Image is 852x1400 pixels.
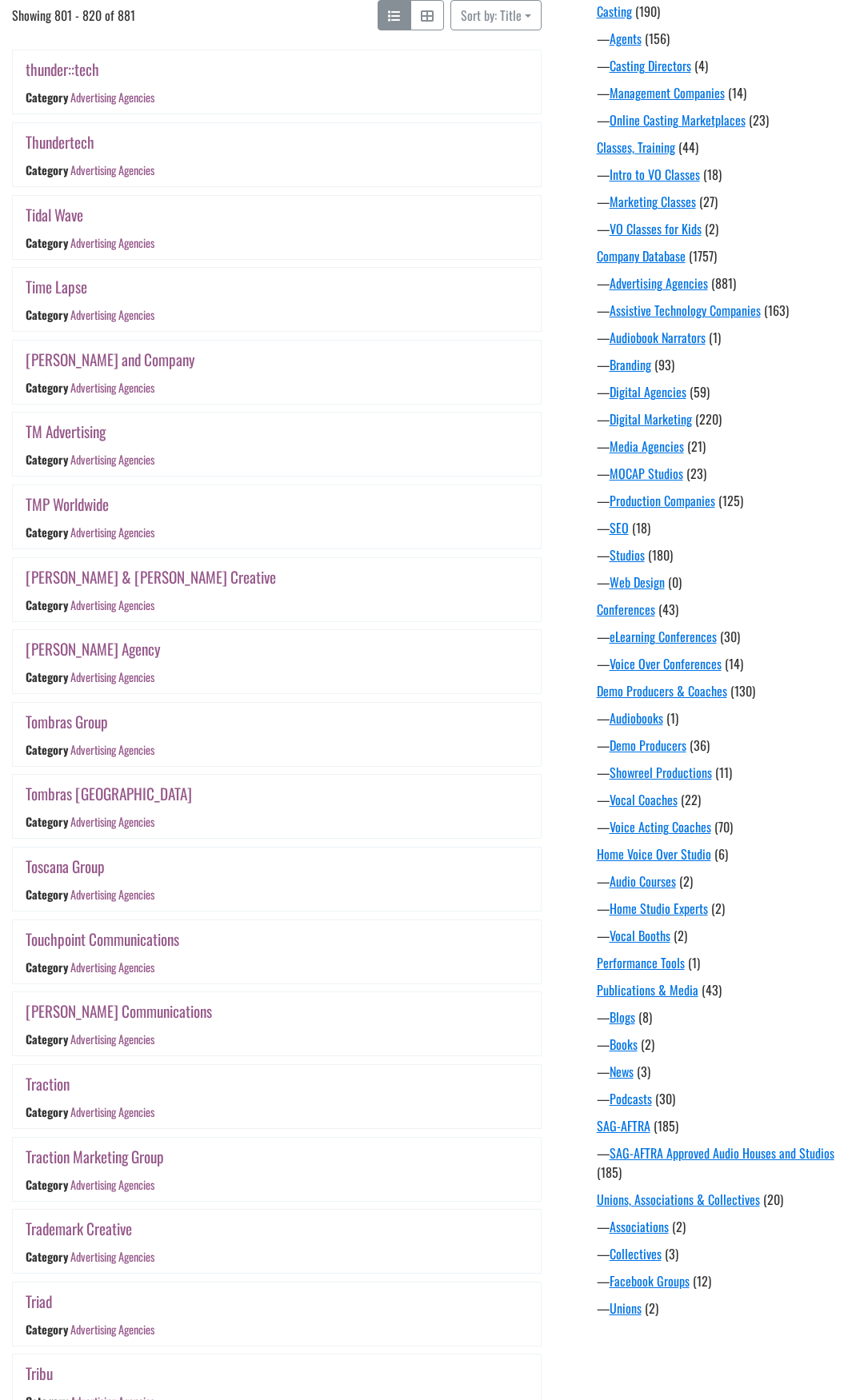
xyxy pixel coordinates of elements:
a: Unions [610,1298,642,1318]
a: Facebook Groups [610,1271,690,1290]
a: Advertising Agencies [70,162,154,178]
a: Podcasts [610,1089,652,1108]
a: Advertising Agencies [70,741,154,758]
a: Tribu [26,1362,53,1385]
a: Showreel Productions [610,763,712,782]
span: (2) [674,926,687,945]
a: Classes, Training [597,138,675,157]
a: Triad [26,1290,52,1313]
span: (8) [638,1007,652,1027]
div: Category [26,1321,68,1338]
a: Advertising Agencies [70,452,154,469]
a: thunder::tech [26,58,99,81]
span: (12) [693,1271,711,1290]
span: (14) [725,654,743,673]
a: Traction [26,1072,70,1095]
span: (11) [715,763,732,782]
a: Branding [610,355,651,374]
a: Agents [610,29,642,48]
a: News [610,1062,634,1081]
div: Category [26,306,68,323]
a: Media Agencies [610,437,684,456]
span: (20) [763,1190,783,1209]
span: (125) [718,491,743,510]
a: Casting Directors [610,56,691,75]
a: Advertising Agencies [610,273,708,293]
a: Advertising Agencies [70,1031,154,1048]
span: (190) [635,2,660,21]
span: (23) [749,110,769,130]
a: Advertising Agencies [70,524,154,540]
a: Tidal Wave [26,203,83,226]
a: Advertising Agencies [70,596,154,613]
span: (881) [711,273,736,293]
span: (3) [637,1062,650,1081]
a: Time Lapse [26,275,87,298]
span: (14) [728,83,746,102]
a: Voice Acting Coaches [610,817,711,836]
a: Audiobooks [610,708,663,728]
span: (30) [655,1089,675,1108]
span: (2) [645,1298,658,1318]
a: Thundertech [26,130,94,154]
a: Audiobook Narrators [610,328,706,347]
span: (1) [709,328,721,347]
div: Category [26,1031,68,1048]
a: Management Companies [610,83,725,102]
a: Advertising Agencies [70,1248,154,1265]
a: Casting [597,2,632,21]
a: Web Design [610,572,665,592]
span: (1) [666,708,678,728]
div: Category [26,668,68,685]
span: (185) [597,1163,622,1182]
span: (59) [690,382,710,401]
a: TMP Worldwide [26,493,109,516]
a: Marketing Classes [610,192,696,211]
span: (27) [699,192,718,211]
span: (44) [678,138,698,157]
span: (43) [702,980,722,999]
a: Traction Marketing Group [26,1145,164,1168]
span: (2) [672,1217,686,1236]
a: Performance Tools [597,953,685,972]
a: Advertising Agencies [70,814,154,831]
a: Tombras [GEOGRAPHIC_DATA] [26,782,192,805]
a: Advertising Agencies [70,886,154,903]
a: Advertising Agencies [70,234,154,251]
a: [PERSON_NAME] Communications [26,999,212,1023]
a: Advertising Agencies [70,306,154,323]
a: Home Voice Over Studio [597,844,711,864]
a: Digital Agencies [610,382,686,401]
div: Category [26,741,68,758]
a: SAG-AFTRA Approved Audio Houses and Studios [610,1143,834,1163]
a: Advertising Agencies [70,1321,154,1338]
span: (2) [679,872,693,891]
a: Toscana Group [26,855,105,878]
a: Collectives [610,1244,662,1263]
a: Touchpoint Communications [26,927,179,951]
a: SEO [610,518,629,537]
a: SAG-AFTRA [597,1116,650,1135]
a: Company Database [597,246,686,265]
span: (18) [703,165,722,184]
a: [PERSON_NAME] Agency [26,637,161,660]
span: (130) [730,681,755,700]
a: Online Casting Marketplaces [610,110,746,130]
span: (2) [705,219,718,238]
a: VO Classes for Kids [610,219,702,238]
a: Digital Marketing [610,409,692,429]
a: [PERSON_NAME] and Company [26,348,195,371]
span: (2) [711,899,725,918]
a: Books [610,1035,638,1054]
div: Category [26,1248,68,1265]
span: (30) [720,627,740,646]
div: Category [26,379,68,396]
a: TM Advertising [26,420,106,443]
a: Demo Producers [610,736,686,755]
a: Unions, Associations & Collectives [597,1190,760,1209]
a: Advertising Agencies [70,668,154,685]
span: (163) [764,301,789,320]
div: Category [26,524,68,540]
a: Associations [610,1217,669,1236]
span: (185) [654,1116,678,1135]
